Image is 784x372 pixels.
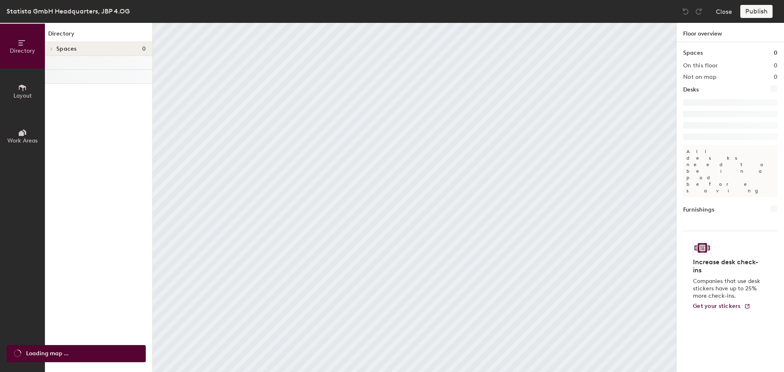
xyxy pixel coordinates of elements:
[26,349,69,358] span: Loading map ...
[7,6,130,16] div: Statista GmbH Headquarters, JBP 4.OG
[683,205,714,214] h1: Furnishings
[45,29,152,42] h1: Directory
[774,74,777,80] h2: 0
[7,137,38,144] span: Work Areas
[683,145,777,197] p: All desks need to be in a pod before saving
[56,46,77,52] span: Spaces
[13,92,32,99] span: Layout
[693,303,751,310] a: Get your stickers
[683,49,703,58] h1: Spaces
[683,85,699,94] h1: Desks
[695,7,703,16] img: Redo
[774,62,777,69] h2: 0
[774,49,777,58] h1: 0
[677,23,784,42] h1: Floor overview
[142,46,146,52] span: 0
[10,47,35,54] span: Directory
[683,74,716,80] h2: Not on map
[693,303,741,310] span: Get your stickers
[693,278,763,300] p: Companies that use desk stickers have up to 25% more check-ins.
[693,241,712,255] img: Sticker logo
[682,7,690,16] img: Undo
[153,23,676,372] canvas: Map
[683,62,718,69] h2: On this floor
[716,5,732,18] button: Close
[693,258,763,274] h4: Increase desk check-ins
